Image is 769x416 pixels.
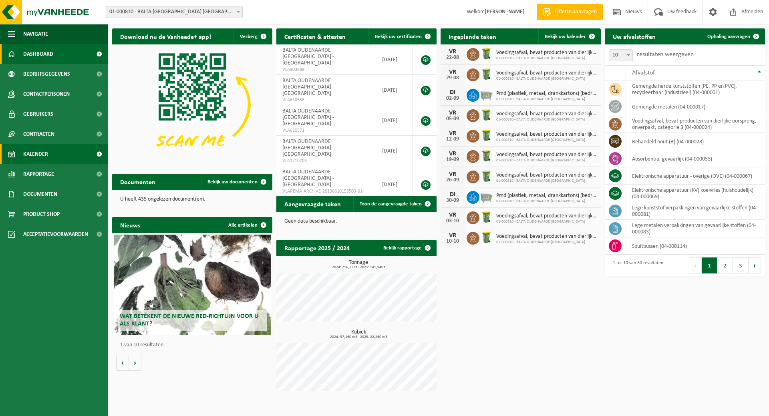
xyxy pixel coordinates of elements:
span: Pmd (plastiek, metaal, drankkartons) (bedrijven) [496,193,597,199]
td: [DATE] [376,166,413,203]
h2: Download nu de Vanheede+ app! [112,28,219,44]
span: 01-000810 - BALTA OUDENAARDE [GEOGRAPHIC_DATA] [496,117,597,122]
span: Product Shop [23,204,60,224]
button: Volgende [129,355,141,371]
div: 1 tot 10 van 30 resultaten [609,257,663,274]
div: VR [445,232,461,239]
img: WB-0240-HPE-GN-50 [479,149,493,163]
span: VLAREMA-ARCHIVE-20130610153503-01-000810 [282,188,370,201]
h2: Aangevraagde taken [276,196,349,211]
label: resultaten weergeven [637,51,694,58]
span: BALTA OUDENAARDE [GEOGRAPHIC_DATA] - [GEOGRAPHIC_DATA] [282,169,334,188]
span: Voedingsafval, bevat producten van dierlijke oorsprong, onverpakt, categorie 3 [496,111,597,117]
span: BALTA OUDENAARDE [GEOGRAPHIC_DATA] - [GEOGRAPHIC_DATA] [282,139,334,157]
a: Bekijk rapportage [377,240,436,256]
span: Bedrijfsgegevens [23,64,70,84]
span: 2024: 216,773 t - 2025: 141,940 t [280,265,437,269]
span: 01-000810 - BALTA OUDENAARDE [GEOGRAPHIC_DATA] [496,219,597,224]
button: 3 [733,257,749,273]
h2: Ingeplande taken [441,28,504,44]
td: absorbentia, gevaarlijk (04-000055) [626,150,765,167]
span: Bekijk uw documenten [207,179,258,185]
td: behandeld hout (B) (04-000028) [626,133,765,150]
span: Navigatie [23,24,48,44]
span: 01-000810 - BALTA OUDENAARDE [GEOGRAPHIC_DATA] [496,158,597,163]
strong: [PERSON_NAME] [485,9,525,15]
span: Bekijk uw kalender [545,34,586,39]
span: 01-000810 - BALTA OUDENAARDE [GEOGRAPHIC_DATA] [496,97,597,102]
span: Bekijk uw certificaten [375,34,422,39]
img: WB-0240-HPE-GN-50 [479,108,493,122]
img: WB-0240-HPE-GN-50 [479,210,493,224]
span: Voedingsafval, bevat producten van dierlijke oorsprong, onverpakt, categorie 3 [496,131,597,138]
img: WB-0240-HPE-GN-50 [479,129,493,142]
div: VR [445,151,461,157]
span: BALTA OUDENAARDE [GEOGRAPHIC_DATA] - [GEOGRAPHIC_DATA] [282,47,334,66]
div: VR [445,48,461,55]
span: Dashboard [23,44,53,64]
span: Voedingsafval, bevat producten van dierlijke oorsprong, onverpakt, categorie 3 [496,233,597,240]
span: 01-000810 - BALTA OUDENAARDE [GEOGRAPHIC_DATA] [496,56,597,61]
img: WB-0240-HPE-GN-50 [479,231,493,244]
img: Download de VHEPlus App [112,44,272,165]
div: 30-09 [445,198,461,203]
td: gemengde harde kunststoffen (PE, PP en PVC), recycleerbaar (industrieel) (04-000001) [626,80,765,98]
span: Verberg [240,34,258,39]
img: WB-2500-GAL-GY-01 [479,88,493,101]
span: Kalender [23,144,48,164]
td: lege metalen verpakkingen van gevaarlijke stoffen (04-000083) [626,220,765,237]
td: lege kunststof verpakkingen van gevaarlijke stoffen (04-000081) [626,202,765,220]
div: VR [445,171,461,177]
span: 10 [609,50,632,61]
span: Toon de aangevraagde taken [360,201,422,207]
a: Offerte aanvragen [537,4,603,20]
div: 03-10 [445,218,461,224]
td: [DATE] [376,44,413,75]
span: BALTA OUDENAARDE [GEOGRAPHIC_DATA] - [GEOGRAPHIC_DATA] [282,108,334,127]
img: WB-2500-GAL-GY-01 [479,190,493,203]
p: U heeft 435 ongelezen document(en). [120,197,264,202]
div: 10-10 [445,239,461,244]
td: elektronische apparatuur - overige (OVE) (04-000067) [626,167,765,185]
p: Geen data beschikbaar. [284,219,429,224]
div: 29-08 [445,75,461,81]
img: WB-0240-HPE-GN-50 [479,169,493,183]
span: Acceptatievoorwaarden [23,224,88,244]
h2: Certificaten & attesten [276,28,354,44]
a: Alle artikelen [222,217,272,233]
h2: Documenten [112,174,163,189]
span: 2024: 37,160 m3 - 2025: 22,260 m3 [280,335,437,339]
span: 01-000810 - BALTA OUDENAARDE NV - OUDENAARDE [106,6,242,18]
td: spuitbussen (04-000114) [626,237,765,255]
span: Gebruikers [23,104,53,124]
span: VLA1710703 [282,158,370,164]
span: BALTA OUDENAARDE [GEOGRAPHIC_DATA] - [GEOGRAPHIC_DATA] [282,78,334,96]
a: Bekijk uw certificaten [368,28,436,44]
span: 10 [609,49,633,61]
span: 01-000810 - BALTA OUDENAARDE [GEOGRAPHIC_DATA] [496,76,597,81]
h3: Tonnage [280,260,437,269]
div: 05-09 [445,116,461,122]
td: [DATE] [376,136,413,166]
span: VLA610536 [282,97,370,103]
h2: Nieuws [112,217,148,233]
div: DI [445,89,461,96]
span: 01-000810 - BALTA OUDENAARDE [GEOGRAPHIC_DATA] [496,199,597,204]
div: VR [445,110,461,116]
span: Voedingsafval, bevat producten van dierlijke oorsprong, onverpakt, categorie 3 [496,172,597,179]
div: VR [445,130,461,137]
h3: Kubiek [280,330,437,339]
span: 01-000810 - BALTA OUDENAARDE [GEOGRAPHIC_DATA] [496,179,597,183]
span: 01-000810 - BALTA OUDENAARDE [GEOGRAPHIC_DATA] [496,138,597,143]
span: VLA903889 [282,66,370,73]
div: 02-09 [445,96,461,101]
td: [DATE] [376,75,413,105]
span: Contactpersonen [23,84,70,104]
td: gemengde metalen (04-000017) [626,98,765,115]
span: Voedingsafval, bevat producten van dierlijke oorsprong, onverpakt, categorie 3 [496,213,597,219]
button: Verberg [234,28,272,44]
a: Toon de aangevraagde taken [353,196,436,212]
span: 01-000810 - BALTA OUDENAARDE [GEOGRAPHIC_DATA] [496,240,597,245]
h2: Uw afvalstoffen [605,28,664,44]
p: 1 van 10 resultaten [120,342,268,348]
